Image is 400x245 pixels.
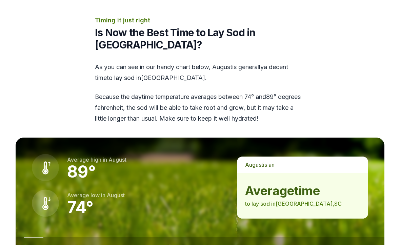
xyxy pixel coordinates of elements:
strong: 89 ° [67,162,96,182]
strong: average time [245,184,360,198]
p: Because the daytime temperature averages between 74 ° and 89 ° degrees fahrenheit, the sod will b... [95,91,305,124]
strong: 74 ° [67,197,94,217]
span: august [108,156,126,163]
span: august [212,63,232,70]
h2: Is Now the Best Time to Lay Sod in [GEOGRAPHIC_DATA]? [95,26,305,51]
p: Average high in [67,156,126,164]
div: As you can see in our handy chart below, is generally a decent time to lay sod in [GEOGRAPHIC_DAT... [95,62,305,124]
p: to lay sod in [GEOGRAPHIC_DATA] , SC [245,200,360,208]
p: Timing it just right [95,16,305,25]
p: is a n [237,157,368,173]
p: Average low in [67,191,125,199]
span: august [107,192,125,199]
span: august [245,161,263,168]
